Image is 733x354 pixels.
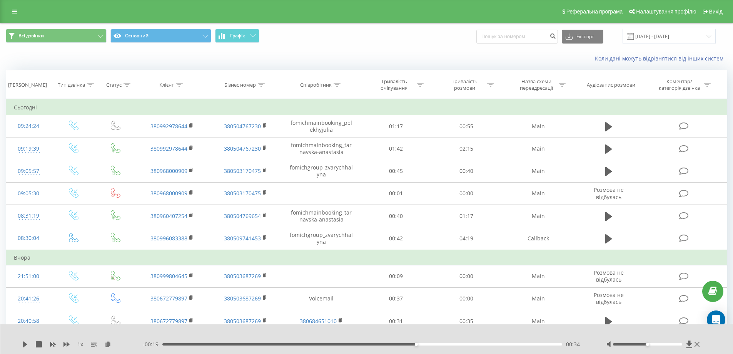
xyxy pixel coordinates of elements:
div: 08:31:19 [14,208,43,223]
div: Accessibility label [414,343,417,346]
span: Вихід [709,8,723,15]
button: Всі дзвінки [6,29,107,43]
td: 00:40 [361,205,431,227]
td: Вчора [6,250,727,265]
span: Реферальна програма [566,8,623,15]
td: 00:35 [431,310,502,332]
a: 380968000909 [150,190,187,197]
span: Розмова не відбулась [594,291,624,305]
a: 380509741453 [224,235,261,242]
a: 380503687269 [224,295,261,302]
td: fomichgroup_zvarychhalyna [282,227,361,250]
span: Налаштування профілю [636,8,696,15]
div: 21:51:00 [14,269,43,284]
a: 380992978644 [150,145,187,152]
div: 09:05:57 [14,164,43,179]
td: 01:42 [361,138,431,160]
div: Бізнес номер [224,82,256,88]
a: 380992978644 [150,122,187,130]
a: 380504767230 [224,145,261,152]
a: 380672779897 [150,295,187,302]
td: 00:01 [361,182,431,205]
div: Тривалість очікування [374,78,415,91]
a: 380503170475 [224,167,261,174]
td: 00:42 [361,227,431,250]
td: fomichmainbooking_pelekhyjulia [282,115,361,138]
td: 01:17 [361,115,431,138]
td: Сьогодні [6,100,727,115]
span: Розмова не відбулась [594,186,624,200]
div: 09:19:39 [14,141,43,156]
div: 09:05:30 [14,186,43,201]
td: 00:55 [431,115,502,138]
div: Open Intercom Messenger [707,310,725,329]
a: 380504769654 [224,212,261,220]
td: 01:17 [431,205,502,227]
td: 00:40 [431,160,502,182]
div: Назва схеми переадресації [516,78,557,91]
td: 00:45 [361,160,431,182]
td: 00:00 [431,287,502,310]
span: Всі дзвінки [18,33,44,39]
span: Графік [230,33,245,39]
td: 00:31 [361,310,431,332]
td: 00:09 [361,265,431,287]
td: fomichmainbooking_tarnavska-anastasia [282,138,361,160]
div: Тип дзвінка [58,82,85,88]
a: 380968000909 [150,167,187,174]
div: [PERSON_NAME] [8,82,47,88]
a: 380503687269 [224,317,261,325]
td: Main [501,287,574,310]
a: 380996083388 [150,235,187,242]
td: Main [501,265,574,287]
td: Main [501,160,574,182]
div: Тривалість розмови [444,78,485,91]
div: 20:41:26 [14,291,43,306]
a: 380503687269 [224,272,261,280]
a: 380999804645 [150,272,187,280]
a: 380960407254 [150,212,187,220]
td: Main [501,115,574,138]
td: Main [501,182,574,205]
span: - 00:19 [143,341,162,348]
button: Експорт [562,30,603,44]
div: Аудіозапис розмови [587,82,635,88]
td: Voicemail [282,287,361,310]
a: 380672779897 [150,317,187,325]
td: Callback [501,227,574,250]
a: 380684651010 [300,317,337,325]
div: 08:30:04 [14,231,43,246]
a: 380503170475 [224,190,261,197]
td: 00:00 [431,182,502,205]
td: Main [501,205,574,227]
span: 00:34 [566,341,580,348]
div: 20:40:58 [14,314,43,329]
td: 00:00 [431,265,502,287]
span: 1 x [77,341,83,348]
div: Статус [106,82,122,88]
div: Клієнт [159,82,174,88]
span: Розмова не відбулась [594,269,624,283]
td: 02:15 [431,138,502,160]
td: Main [501,310,574,332]
td: fomichgroup_zvarychhalyna [282,160,361,182]
td: 04:19 [431,227,502,250]
div: Співробітник [300,82,332,88]
td: fomichmainbooking_tarnavska-anastasia [282,205,361,227]
a: Коли дані можуть відрізнятися вiд інших систем [595,55,727,62]
div: Accessibility label [646,343,649,346]
button: Основний [110,29,211,43]
div: 09:24:24 [14,119,43,134]
input: Пошук за номером [476,30,558,44]
button: Графік [215,29,259,43]
div: Коментар/категорія дзвінка [657,78,702,91]
a: 380504767230 [224,122,261,130]
td: 00:37 [361,287,431,310]
td: Main [501,138,574,160]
